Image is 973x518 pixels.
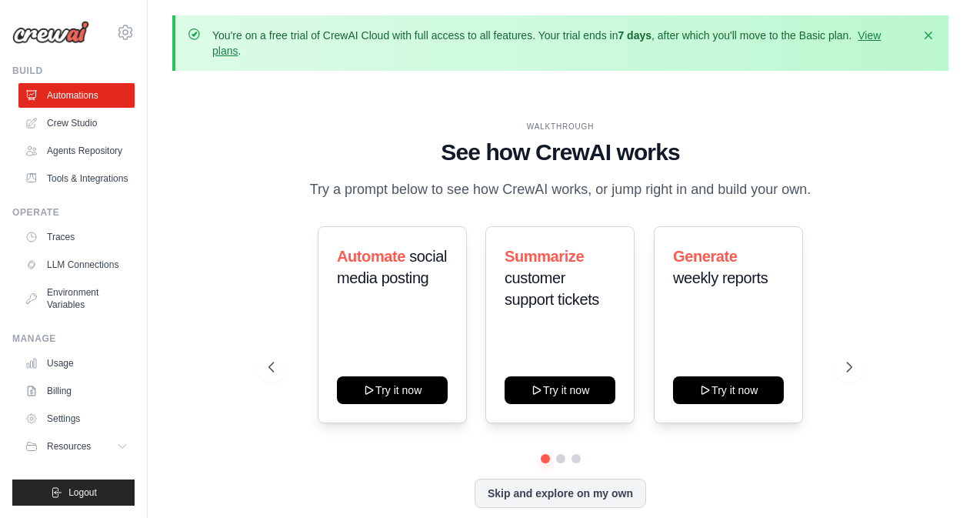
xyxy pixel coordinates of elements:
[337,248,405,265] span: Automate
[337,376,448,404] button: Try it now
[268,139,852,166] h1: See how CrewAI works
[18,225,135,249] a: Traces
[18,83,135,108] a: Automations
[12,333,135,345] div: Manage
[12,65,135,77] div: Build
[68,486,97,499] span: Logout
[12,21,89,44] img: Logo
[18,351,135,376] a: Usage
[18,111,135,135] a: Crew Studio
[18,139,135,163] a: Agents Repository
[505,376,615,404] button: Try it now
[47,440,91,453] span: Resources
[618,29,651,42] strong: 7 days
[475,479,646,508] button: Skip and explore on my own
[18,252,135,277] a: LLM Connections
[673,269,768,286] span: weekly reports
[505,248,584,265] span: Summarize
[18,434,135,459] button: Resources
[337,248,447,286] span: social media posting
[12,480,135,506] button: Logout
[302,179,819,201] p: Try a prompt below to see how CrewAI works, or jump right in and build your own.
[673,248,738,265] span: Generate
[268,121,852,132] div: WALKTHROUGH
[505,269,599,308] span: customer support tickets
[18,406,135,431] a: Settings
[18,166,135,191] a: Tools & Integrations
[673,376,784,404] button: Try it now
[12,206,135,219] div: Operate
[212,28,911,58] p: You're on a free trial of CrewAI Cloud with full access to all features. Your trial ends in , aft...
[18,280,135,317] a: Environment Variables
[18,379,135,403] a: Billing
